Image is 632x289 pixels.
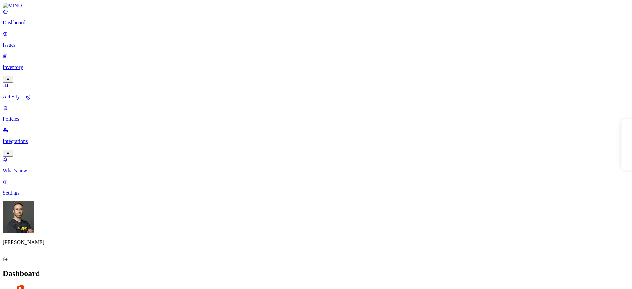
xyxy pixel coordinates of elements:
p: Settings [3,190,629,196]
p: [PERSON_NAME] [3,239,629,245]
p: Activity Log [3,94,629,100]
a: Policies [3,105,629,122]
a: Activity Log [3,83,629,100]
img: MIND [3,3,22,9]
a: Inventory [3,53,629,82]
a: Integrations [3,127,629,156]
p: What's new [3,168,629,174]
a: Settings [3,179,629,196]
a: Issues [3,31,629,48]
a: MIND [3,3,629,9]
p: Issues [3,42,629,48]
p: Dashboard [3,20,629,26]
p: Inventory [3,64,629,70]
h2: Dashboard [3,269,629,278]
a: What's new [3,157,629,174]
a: Dashboard [3,9,629,26]
img: Tom Mayblum [3,201,34,233]
p: Integrations [3,138,629,144]
p: Policies [3,116,629,122]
